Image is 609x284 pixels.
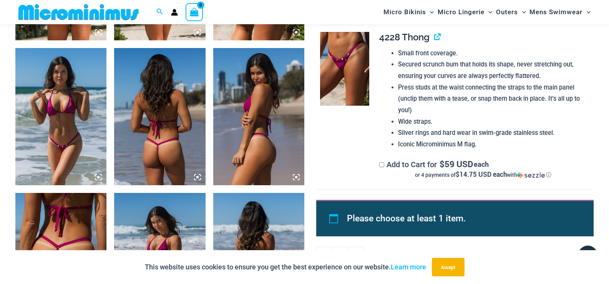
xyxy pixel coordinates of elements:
label: Add to Cart for [379,160,587,179]
li: Wide straps. [398,116,587,128]
a: Search icon link [156,7,163,17]
img: Sezzle [517,172,545,179]
span: $ [440,158,445,169]
input: Add to Cart for$59 USD eachor 4 payments of$14.75 USD eachwithSezzle Click to learn more about Se... [379,162,384,167]
input: Product quantity [331,247,349,263]
img: Tight Rope Pink 319 Top 4212 Micro [213,48,304,185]
li: Silver rings and hard wear in swim-grade stainless steel. [398,127,587,139]
li: Please choose at least 1 item. [347,210,576,228]
a: - [316,247,331,263]
span: Menu Toggle [426,2,434,22]
a: Learn more [391,263,426,271]
img: MM SHOP LOGO FLAT [15,3,142,21]
span: Menu Toggle [583,2,591,22]
li: Iconic Microminimus M flag. [398,139,587,150]
img: Tight Rope Pink 4228 Thong [320,32,369,106]
li: Press studs at the waist connecting the straps to the main panel (unclip them with a tease, or sn... [398,82,587,116]
a: + [349,247,363,263]
img: Tight Rope Pink 319 Top 4212 Micro [114,48,205,185]
span: each [474,160,489,168]
div: or 4 payments of$14.75 USD eachwithSezzle Click to learn more about Sezzle [379,171,587,179]
span: Micro Bikinis [383,2,426,22]
span: Menu Toggle [485,2,492,22]
img: Tight Rope Pink 319 Top 4212 Micro [15,48,106,185]
p: This website uses cookies to ensure you get the best experience on our website. [145,261,426,273]
span: 59 USD [440,160,473,168]
a: Micro LingerieMenu ToggleMenu Toggle [436,2,494,22]
span: Micro Lingerie [438,2,485,22]
span: Menu Toggle [518,2,526,22]
a: Micro BikinisMenu ToggleMenu Toggle [382,2,436,22]
li: Secured scrunch bum that holds its shape, never stretching out, ensuring your curves are always p... [398,59,587,81]
div: or 4 payments of with [379,171,587,179]
a: View Shopping Cart, empty [186,3,203,21]
a: Account icon link [171,9,178,16]
a: OutersMenu ToggleMenu Toggle [495,2,528,22]
span: $14.75 USD each [456,170,507,179]
span: Mens Swimwear [530,2,583,22]
a: Mens SwimwearMenu ToggleMenu Toggle [528,2,592,22]
li: Small front coverage. [398,48,587,59]
nav: Site Navigation [380,1,594,23]
button: Accept [432,258,465,276]
span: 4228 Thong [379,32,430,43]
span: Outers [496,2,518,22]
